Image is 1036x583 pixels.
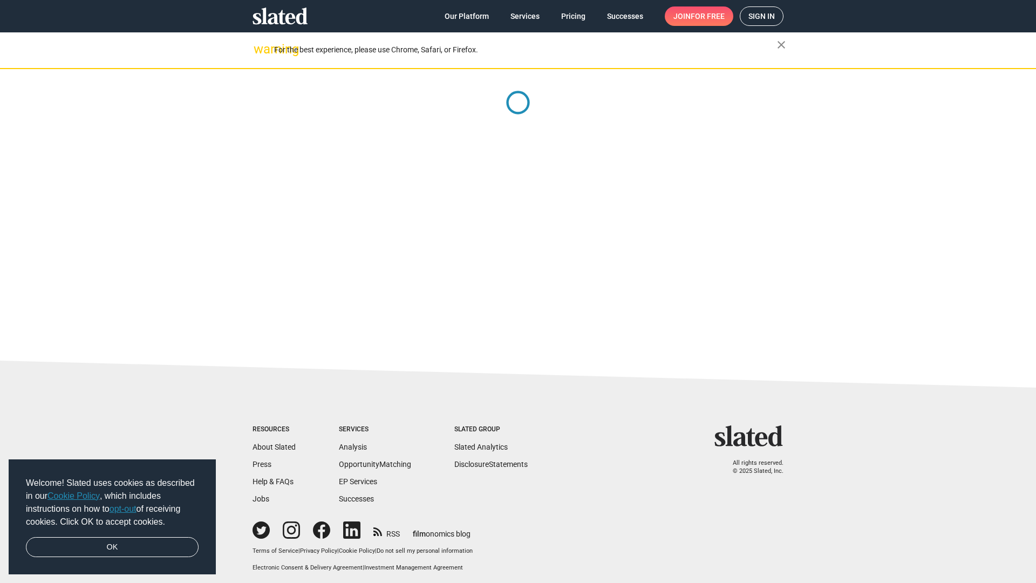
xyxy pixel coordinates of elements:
[373,523,400,539] a: RSS
[9,459,216,575] div: cookieconsent
[253,494,269,503] a: Jobs
[454,425,528,434] div: Slated Group
[300,547,337,554] a: Privacy Policy
[253,425,296,434] div: Resources
[339,460,411,469] a: OpportunityMatching
[454,443,508,451] a: Slated Analytics
[339,477,377,486] a: EP Services
[339,494,374,503] a: Successes
[553,6,594,26] a: Pricing
[110,504,137,513] a: opt-out
[607,6,643,26] span: Successes
[253,547,298,554] a: Terms of Service
[254,43,267,56] mat-icon: warning
[253,460,271,469] a: Press
[445,6,489,26] span: Our Platform
[436,6,497,26] a: Our Platform
[665,6,733,26] a: Joinfor free
[721,459,783,475] p: All rights reserved. © 2025 Slated, Inc.
[47,491,100,500] a: Cookie Policy
[26,477,199,528] span: Welcome! Slated uses cookies as described in our , which includes instructions on how to of recei...
[691,6,725,26] span: for free
[740,6,783,26] a: Sign in
[363,564,364,571] span: |
[598,6,652,26] a: Successes
[339,443,367,451] a: Analysis
[502,6,548,26] a: Services
[673,6,725,26] span: Join
[339,547,375,554] a: Cookie Policy
[377,547,473,555] button: Do not sell my personal information
[364,564,463,571] a: Investment Management Agreement
[413,520,471,539] a: filmonomics blog
[253,477,294,486] a: Help & FAQs
[413,530,426,538] span: film
[748,7,775,25] span: Sign in
[375,547,377,554] span: |
[253,443,296,451] a: About Slated
[510,6,540,26] span: Services
[26,537,199,558] a: dismiss cookie message
[274,43,777,57] div: For the best experience, please use Chrome, Safari, or Firefox.
[454,460,528,469] a: DisclosureStatements
[339,425,411,434] div: Services
[561,6,585,26] span: Pricing
[775,38,788,51] mat-icon: close
[337,547,339,554] span: |
[298,547,300,554] span: |
[253,564,363,571] a: Electronic Consent & Delivery Agreement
